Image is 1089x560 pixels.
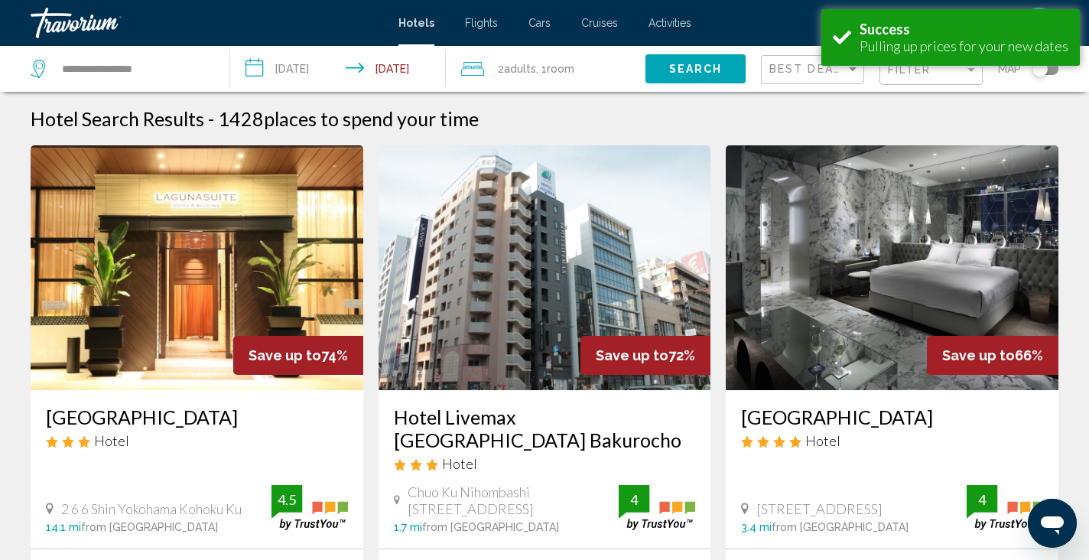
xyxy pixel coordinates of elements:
div: 4.5 [271,490,302,509]
span: [STREET_ADDRESS] [756,500,883,517]
button: Travelers: 2 adults, 0 children [446,46,645,92]
a: [GEOGRAPHIC_DATA] [741,405,1043,428]
a: [GEOGRAPHIC_DATA] [46,405,348,428]
img: trustyou-badge.svg [271,485,348,530]
span: Hotel [805,432,840,449]
div: 66% [927,336,1058,375]
div: 4 [967,490,997,509]
a: Travorium [31,8,383,38]
span: places to spend your time [264,107,479,130]
a: Hotels [398,17,434,29]
div: 74% [233,336,363,375]
a: Flights [465,17,498,29]
a: Cruises [581,17,618,29]
span: Best Deals [769,63,850,75]
button: Toggle map [1021,62,1058,76]
mat-select: Sort by [769,63,860,77]
span: from [GEOGRAPHIC_DATA] [422,521,559,533]
span: 14.1 mi [46,521,81,533]
span: Filter [888,63,931,76]
span: Save up to [942,347,1015,363]
span: Hotel [442,455,477,472]
span: 1.7 mi [394,521,422,533]
span: - [208,107,214,130]
div: 4 [619,490,649,509]
span: 2 [498,58,536,80]
span: Adults [504,63,536,75]
button: Filter [879,55,983,86]
div: 3 star Hotel [394,455,696,472]
div: Pulling up prices for your new dates [860,37,1068,54]
div: 3 star Hotel [46,432,348,449]
span: , 1 [536,58,574,80]
a: Hotel Livemax [GEOGRAPHIC_DATA] Bakurocho [394,405,696,451]
span: Hotel [94,432,129,449]
button: Search [645,54,746,83]
iframe: Button to launch messaging window [1028,499,1077,548]
span: 2 6 6 Shin Yokohama Kohoku Ku [61,500,242,517]
img: trustyou-badge.svg [619,485,695,530]
a: Cars [528,17,551,29]
div: 4 star Hotel [741,432,1043,449]
h1: Hotel Search Results [31,107,204,130]
div: 72% [580,336,710,375]
span: Save up to [596,347,668,363]
span: 3.4 mi [741,521,772,533]
button: Check-in date: Nov 13, 2025 Check-out date: Nov 15, 2025 [230,46,445,92]
span: from [GEOGRAPHIC_DATA] [772,521,909,533]
span: Search [669,63,723,76]
h2: 1428 [218,107,479,130]
button: User Menu [1019,7,1058,39]
span: Room [547,63,574,75]
img: trustyou-badge.svg [967,485,1043,530]
span: Chuo Ku Nihombashi [STREET_ADDRESS] [408,483,619,517]
div: Success [860,21,1068,37]
img: Hotel image [726,145,1058,390]
img: Hotel image [379,145,711,390]
span: Save up to [249,347,321,363]
img: Hotel image [31,145,363,390]
span: from [GEOGRAPHIC_DATA] [81,521,218,533]
a: Activities [649,17,691,29]
span: Map [998,58,1021,80]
